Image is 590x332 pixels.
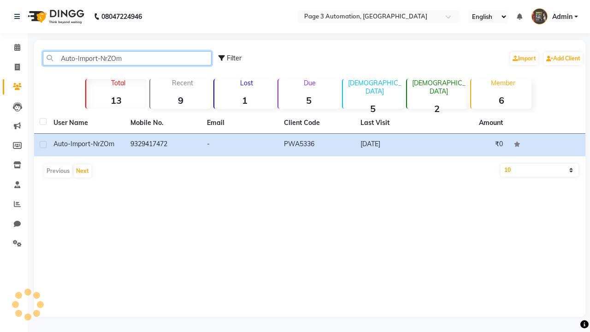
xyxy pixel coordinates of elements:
[407,103,467,114] strong: 2
[24,4,87,30] img: logo
[150,95,211,106] strong: 9
[48,113,125,134] th: User Name
[411,79,467,95] p: [DEMOGRAPHIC_DATA]
[218,79,275,87] p: Lost
[280,79,339,87] p: Due
[475,79,531,87] p: Member
[43,51,212,65] input: Search by Name/Mobile/Email/Code
[125,113,202,134] th: Mobile No.
[347,79,403,95] p: [DEMOGRAPHIC_DATA]
[531,8,548,24] img: Admin
[53,140,114,148] span: Auto-Import-NrZOm
[101,4,142,30] b: 08047224946
[343,103,403,114] strong: 5
[227,54,242,62] span: Filter
[552,12,572,22] span: Admin
[510,52,538,65] a: Import
[278,134,355,156] td: PWA5336
[278,95,339,106] strong: 5
[90,79,147,87] p: Total
[125,134,202,156] td: 9329417472
[201,113,278,134] th: Email
[355,134,432,156] td: [DATE]
[471,95,531,106] strong: 6
[473,113,508,133] th: Amount
[278,113,355,134] th: Client Code
[544,52,583,65] a: Add Client
[201,134,278,156] td: -
[214,95,275,106] strong: 1
[432,134,509,156] td: ₹0
[355,113,432,134] th: Last Visit
[154,79,211,87] p: Recent
[74,165,91,178] button: Next
[86,95,147,106] strong: 13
